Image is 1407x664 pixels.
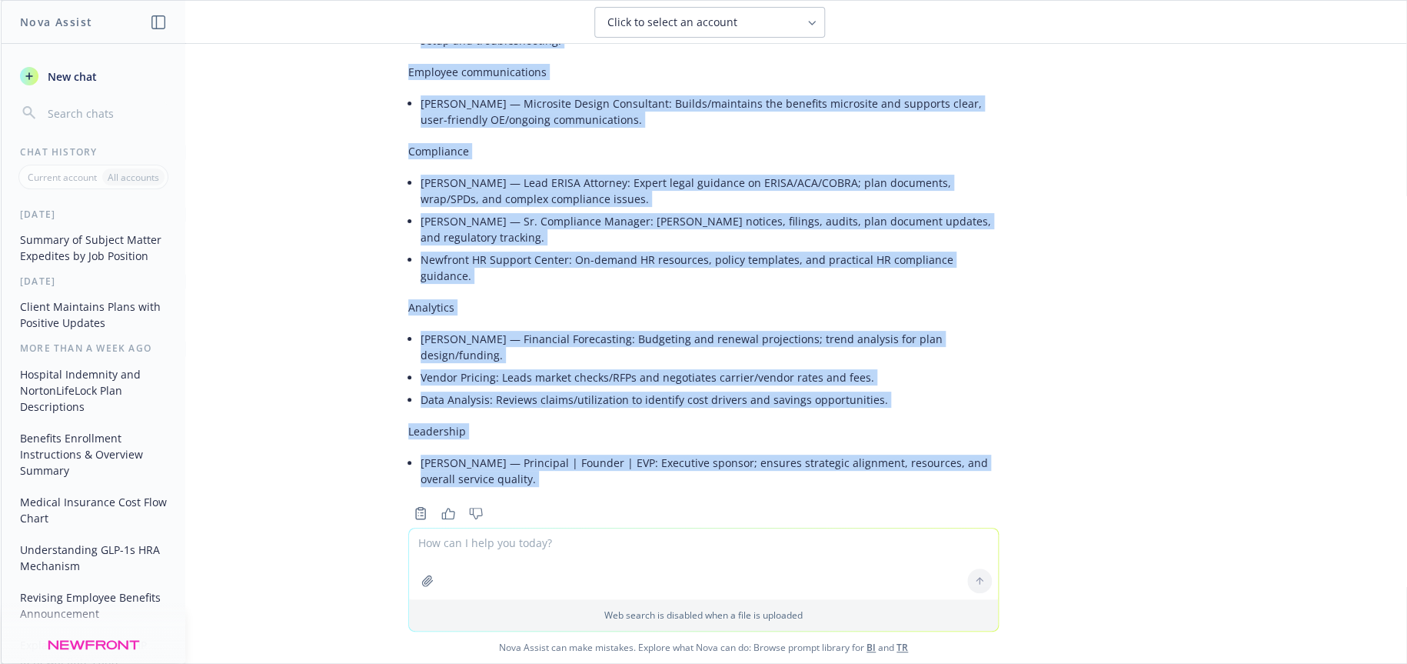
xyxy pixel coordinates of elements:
[28,171,97,184] p: Current account
[14,425,173,483] button: Benefits Enrollment Instructions & Overview Summary
[408,299,999,315] p: Analytics
[2,145,185,158] div: Chat History
[408,64,999,80] p: Employee communications
[45,68,97,85] span: New chat
[421,92,999,131] li: [PERSON_NAME] — Microsite Design Consultant: Builds/maintains the benefits microsite and supports...
[408,423,999,439] p: Leadership
[20,14,92,30] h1: Nova Assist
[421,172,999,210] li: [PERSON_NAME] — Lead ERISA Attorney: Expert legal guidance on ERISA/ACA/COBRA; plan documents, wr...
[45,102,167,124] input: Search chats
[14,489,173,531] button: Medical Insurance Cost Flow Chart
[2,275,185,288] div: [DATE]
[408,143,999,159] p: Compliance
[2,342,185,355] div: More than a week ago
[14,227,173,269] button: Summary of Subject Matter Expedites by Job Position
[464,502,488,524] button: Thumbs down
[418,609,989,622] p: Web search is disabled when a file is uploaded
[14,362,173,419] button: Hospital Indemnity and NortonLifeLock Plan Descriptions
[14,537,173,579] button: Understanding GLP-1s HRA Mechanism
[594,7,825,38] button: Click to select an account
[421,452,999,490] li: [PERSON_NAME] — Principal | Founder | EVP: Executive sponsor; ensures strategic alignment, resour...
[14,585,173,626] button: Revising Employee Benefits Announcement
[414,506,427,520] svg: Copy to clipboard
[896,641,908,654] a: TR
[421,328,999,366] li: [PERSON_NAME] — Financial Forecasting: Budgeting and renewal projections; trend analysis for plan...
[421,366,999,389] li: Vendor Pricing: Leads market checks/RFPs and negotiates carrier/vendor rates and fees.
[421,389,999,411] li: Data Analysis: Reviews claims/utilization to identify cost drivers and savings opportunities.
[108,171,159,184] p: All accounts
[2,208,185,221] div: [DATE]
[7,632,1400,663] span: Nova Assist can make mistakes. Explore what Nova can do: Browse prompt library for and
[421,210,999,249] li: [PERSON_NAME] — Sr. Compliance Manager: [PERSON_NAME] notices, filings, audits, plan document upd...
[421,249,999,287] li: Newfront HR Support Center: On-demand HR resources, policy templates, and practical HR compliance...
[866,641,876,654] a: BI
[607,15,737,30] span: Click to select an account
[14,62,173,90] button: New chat
[14,294,173,335] button: Client Maintains Plans with Positive Updates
